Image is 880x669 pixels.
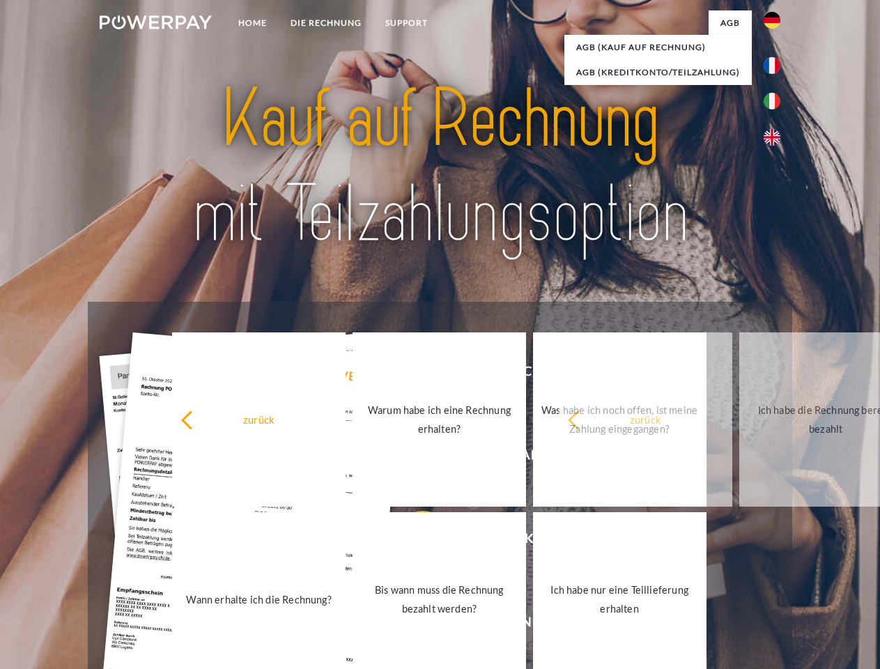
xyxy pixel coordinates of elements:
[709,10,752,36] a: agb
[133,67,747,267] img: title-powerpay_de.svg
[226,10,279,36] a: Home
[180,590,337,608] div: Wann erhalte ich die Rechnung?
[764,12,780,29] img: de
[564,35,752,60] a: AGB (Kauf auf Rechnung)
[567,410,724,429] div: zurück
[764,129,780,146] img: en
[764,57,780,74] img: fr
[764,93,780,109] img: it
[100,15,212,29] img: logo-powerpay-white.svg
[533,332,707,507] a: Was habe ich noch offen, ist meine Zahlung eingegangen?
[541,580,698,618] div: Ich habe nur eine Teillieferung erhalten
[361,401,518,438] div: Warum habe ich eine Rechnung erhalten?
[180,410,337,429] div: zurück
[373,10,440,36] a: SUPPORT
[564,60,752,85] a: AGB (Kreditkonto/Teilzahlung)
[279,10,373,36] a: DIE RECHNUNG
[361,580,518,618] div: Bis wann muss die Rechnung bezahlt werden?
[541,401,698,438] div: Was habe ich noch offen, ist meine Zahlung eingegangen?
